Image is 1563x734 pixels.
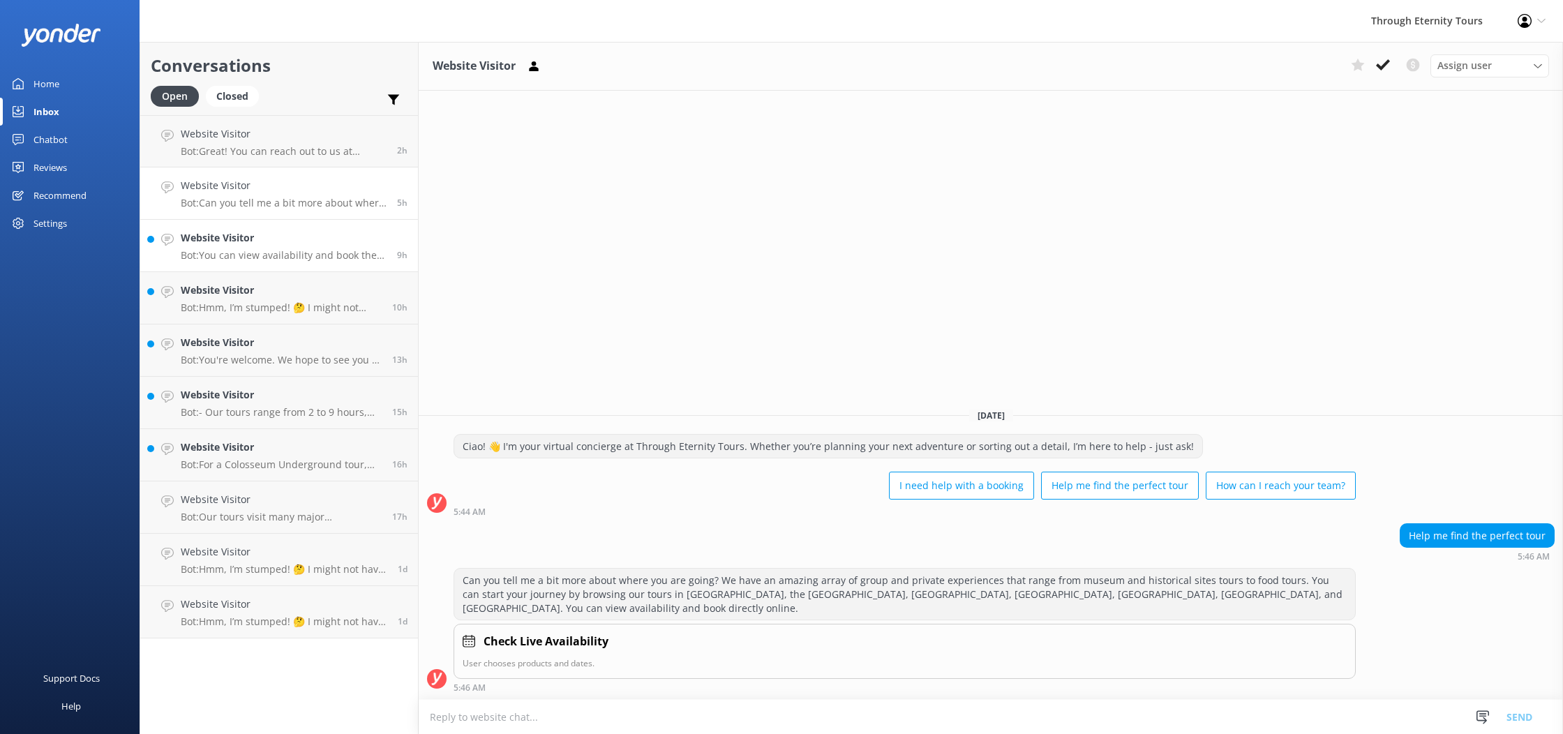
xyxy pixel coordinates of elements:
button: I need help with a booking [889,472,1034,500]
p: Bot: Hmm, I’m stumped! 🤔 I might not have the answer to that one, but our amazing team definitely... [181,615,387,628]
button: How can I reach your team? [1206,472,1356,500]
button: Help me find the perfect tour [1041,472,1199,500]
p: Bot: - Our tours range from 2 to 9 hours, depending on the experience you choose. - For specific ... [181,406,382,419]
span: Sep 29 2025 08:15am (UTC +02:00) Europe/Amsterdam [397,144,407,156]
p: Bot: Can you tell me a bit more about where you are going? We have an amazing array of group and ... [181,197,387,209]
h4: Website Visitor [181,492,382,507]
strong: 5:46 AM [454,684,486,692]
h4: Website Visitor [181,178,387,193]
a: Website VisitorBot:Hmm, I’m stumped! 🤔 I might not have the answer to that one, but our amazing t... [140,586,418,638]
strong: 5:46 AM [1518,553,1550,561]
a: Website VisitorBot:For a Colosseum Underground tour, you can consider the "Private Colosseum Unde... [140,429,418,481]
div: Sep 29 2025 05:46am (UTC +02:00) Europe/Amsterdam [1400,551,1555,561]
h4: Website Visitor [181,440,382,455]
div: Help [61,692,81,720]
strong: 5:44 AM [454,508,486,516]
div: Help me find the perfect tour [1400,524,1554,548]
h3: Website Visitor [433,57,516,75]
h4: Website Visitor [181,335,382,350]
p: Bot: You can view availability and book the Essential Venice Tour directly online at [URL][DOMAIN... [181,249,387,262]
a: Website VisitorBot:Can you tell me a bit more about where you are going? We have an amazing array... [140,167,418,220]
h4: Website Visitor [181,230,387,246]
h4: Website Visitor [181,597,387,612]
p: Bot: Hmm, I’m stumped! 🤔 I might not have the answer to that one, but our amazing team definitely... [181,563,387,576]
span: [DATE] [969,410,1013,421]
span: Sep 28 2025 07:50pm (UTC +02:00) Europe/Amsterdam [392,406,407,418]
div: Inbox [33,98,59,126]
a: Website VisitorBot:You're welcome. We hope to see you at Through Eternity Tours soon!13h [140,324,418,377]
img: yonder-white-logo.png [21,24,101,47]
span: Sep 28 2025 09:18pm (UTC +02:00) Europe/Amsterdam [392,354,407,366]
span: Sep 29 2025 12:36am (UTC +02:00) Europe/Amsterdam [392,301,407,313]
p: Bot: You're welcome. We hope to see you at Through Eternity Tours soon! [181,354,382,366]
div: Sep 29 2025 05:44am (UTC +02:00) Europe/Amsterdam [454,507,1356,516]
h4: Check Live Availability [484,633,608,651]
a: Website VisitorBot:Great! You can reach out to us at [EMAIL_ADDRESS][DOMAIN_NAME]. Our team will ... [140,115,418,167]
div: Recommend [33,181,87,209]
h4: Website Visitor [181,283,382,298]
div: Settings [33,209,67,237]
a: Website VisitorBot:Hmm, I’m stumped! 🤔 I might not have the answer to that one, but our amazing t... [140,272,418,324]
div: Open [151,86,199,107]
a: Website VisitorBot:Hmm, I’m stumped! 🤔 I might not have the answer to that one, but our amazing t... [140,534,418,586]
div: Chatbot [33,126,68,153]
div: Closed [206,86,259,107]
h4: Website Visitor [181,544,387,560]
a: Website VisitorBot:You can view availability and book the Essential Venice Tour directly online a... [140,220,418,272]
p: Bot: Our tours visit many major [DEMOGRAPHIC_DATA] in [GEOGRAPHIC_DATA], but access to the [GEOGR... [181,511,382,523]
h2: Conversations [151,52,407,79]
p: Bot: For a Colosseum Underground tour, you can consider the "Private Colosseum Underground Tour w... [181,458,382,471]
div: Home [33,70,59,98]
a: Website VisitorBot:Our tours visit many major [DEMOGRAPHIC_DATA] in [GEOGRAPHIC_DATA], but access... [140,481,418,534]
div: Can you tell me a bit more about where you are going? We have an amazing array of group and priva... [454,569,1355,620]
h4: Website Visitor [181,126,387,142]
p: User chooses products and dates. [463,657,1347,670]
a: Website VisitorBot:- Our tours range from 2 to 9 hours, depending on the experience you choose. -... [140,377,418,429]
div: Ciao! 👋 I'm your virtual concierge at Through Eternity Tours. Whether you’re planning your next a... [454,435,1202,458]
span: Sep 29 2025 05:46am (UTC +02:00) Europe/Amsterdam [397,197,407,209]
h4: Website Visitor [181,387,382,403]
span: Sep 28 2025 01:16am (UTC +02:00) Europe/Amsterdam [398,615,407,627]
span: Sep 28 2025 05:51pm (UTC +02:00) Europe/Amsterdam [392,511,407,523]
div: Assign User [1430,54,1549,77]
a: Open [151,88,206,103]
span: Sep 29 2025 01:34am (UTC +02:00) Europe/Amsterdam [397,249,407,261]
p: Bot: Hmm, I’m stumped! 🤔 I might not have the answer to that one, but our amazing team definitely... [181,301,382,314]
div: Sep 29 2025 05:46am (UTC +02:00) Europe/Amsterdam [454,682,1356,692]
p: Bot: Great! You can reach out to us at [EMAIL_ADDRESS][DOMAIN_NAME]. Our team will be happy to as... [181,145,387,158]
span: Assign user [1437,58,1492,73]
span: Sep 28 2025 07:49am (UTC +02:00) Europe/Amsterdam [398,563,407,575]
a: Closed [206,88,266,103]
span: Sep 28 2025 06:44pm (UTC +02:00) Europe/Amsterdam [392,458,407,470]
div: Support Docs [43,664,100,692]
div: Reviews [33,153,67,181]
